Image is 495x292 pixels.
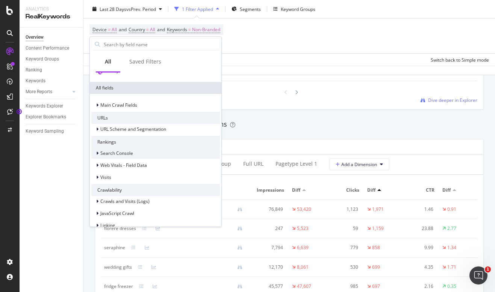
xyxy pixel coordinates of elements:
[146,26,149,33] span: =
[405,283,433,290] div: 2.16
[297,264,309,271] div: 8,061
[254,206,283,213] div: 76,849
[240,6,261,12] span: Segments
[26,102,78,110] a: Keywords Explorer
[129,26,145,33] span: Country
[26,44,69,52] div: Content Performance
[431,56,489,63] div: Switch back to Simple mode
[485,266,491,272] span: 1
[26,113,66,121] div: Explorer Bookmarks
[292,187,300,194] span: Diff
[243,160,263,168] div: Full URL
[112,24,117,35] span: All
[26,55,59,63] div: Keyword Groups
[90,82,221,94] div: All fields
[270,3,318,15] button: Keyword Groups
[330,187,359,194] span: Clicks
[129,58,161,65] div: Saved Filters
[254,244,283,251] div: 7,794
[26,127,78,135] a: Keyword Sampling
[100,222,115,228] span: Linking
[26,77,45,85] div: Keywords
[297,225,309,232] div: 5,523
[26,88,70,96] a: More Reports
[428,97,477,103] span: Dive deeper in Explorer
[100,150,133,156] span: Search Console
[367,187,375,194] span: Diff
[405,244,433,251] div: 9.99
[405,225,433,232] div: 23.88
[428,54,489,66] button: Switch back to Simple mode
[16,108,23,115] div: Tooltip anchor
[26,88,52,96] div: More Reports
[447,206,456,213] div: 0.91
[26,12,77,21] div: RealKeywords
[167,26,187,33] span: Keywords
[372,283,380,290] div: 697
[447,225,456,232] div: 2.77
[100,6,126,12] span: Last 28 Days
[91,112,220,124] div: URLs
[126,6,156,12] span: vs Prev. Period
[94,120,484,129] div: Consider addressing negative fluctuations
[157,26,165,33] span: and
[254,283,283,290] div: 45,577
[91,184,220,196] div: Crawlability
[276,160,317,168] div: pagetype Level 1
[330,244,358,251] div: 779
[100,198,150,204] span: Crawls and Visits (Logs)
[26,55,78,63] a: Keyword Groups
[104,283,133,290] div: fridge freezer
[26,66,42,74] div: Ranking
[26,33,44,41] div: Overview
[372,264,380,271] div: 699
[26,113,78,121] a: Explorer Bookmarks
[105,58,111,65] div: All
[26,102,63,110] div: Keywords Explorer
[447,264,456,271] div: 1.71
[330,264,358,271] div: 530
[108,26,111,33] span: =
[171,3,222,15] button: 1 Filter Applied
[104,225,136,232] div: florere dresses
[100,126,166,132] span: URL Scheme and Segmentation
[26,44,78,52] a: Content Performance
[91,136,220,148] div: Rankings
[26,77,78,85] a: Keywords
[297,206,311,213] div: 53,420
[150,24,155,35] span: All
[103,39,219,50] input: Search by field name
[254,225,283,232] div: 247
[447,283,456,290] div: 0.35
[192,24,220,35] span: Non-Branded
[329,158,389,170] button: Add a Dimension
[330,206,358,213] div: 1,123
[336,161,377,168] span: Add a Dimension
[26,127,64,135] div: Keyword Sampling
[469,266,487,284] iframe: Intercom live chat
[330,225,358,232] div: 59
[297,283,311,290] div: 47,607
[405,264,433,271] div: 4.35
[100,210,134,216] span: JavaScript Crawl
[254,187,284,194] span: Impressions
[421,97,477,103] a: Dive deeper in Explorer
[182,6,213,12] div: 1 Filter Applied
[89,3,165,15] button: Last 28 DaysvsPrev. Period
[281,6,315,12] div: Keyword Groups
[372,244,380,251] div: 858
[100,174,111,180] span: Visits
[442,187,451,194] span: Diff
[405,206,433,213] div: 1.46
[100,162,147,168] span: Web Vitals - Field Data
[405,187,434,194] span: CTR
[119,26,127,33] span: and
[447,244,456,251] div: 1.34
[104,264,132,271] div: wedding gifts
[229,3,264,15] button: Segments
[330,283,358,290] div: 985
[104,244,125,251] div: seraphine
[92,26,107,33] span: Device
[188,26,191,33] span: =
[297,244,309,251] div: 6,639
